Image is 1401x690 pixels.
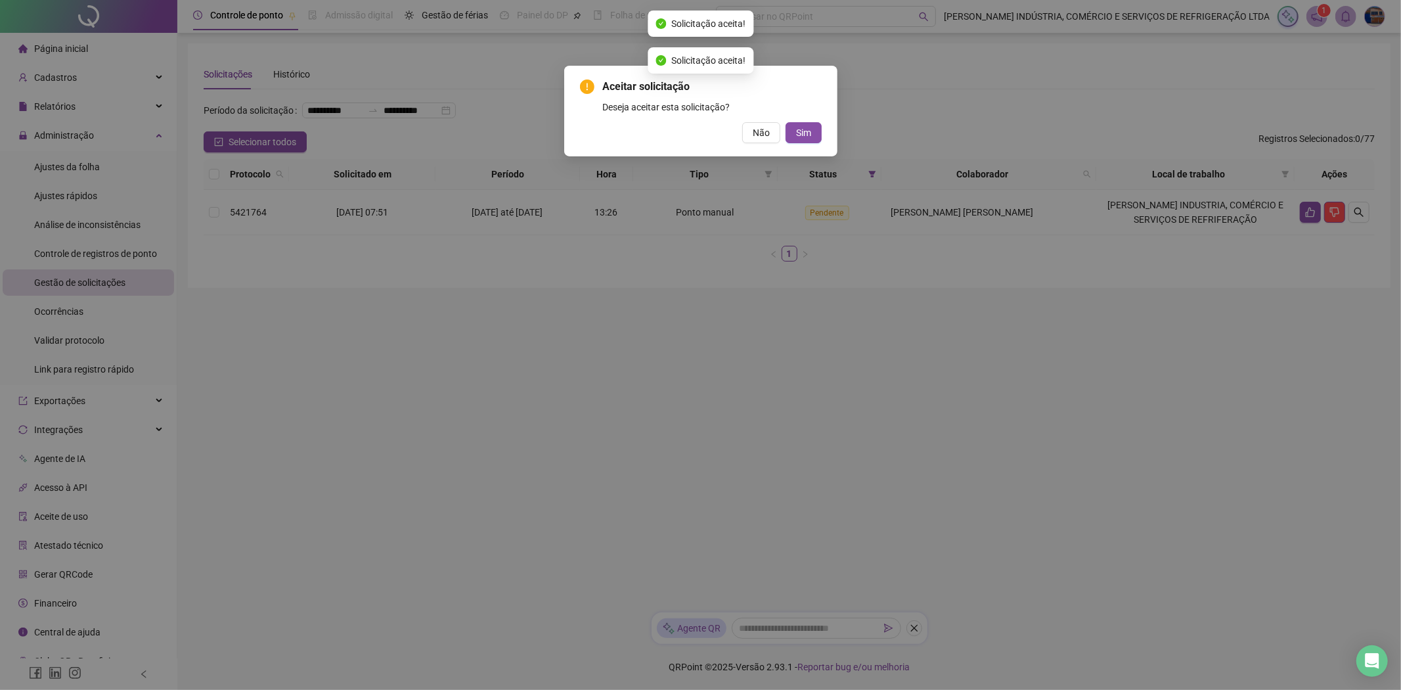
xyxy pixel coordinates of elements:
[742,122,780,143] button: Não
[656,18,666,29] span: check-circle
[656,55,666,66] span: check-circle
[671,16,745,31] span: Solicitação aceita!
[602,100,822,114] div: Deseja aceitar esta solicitação?
[580,80,594,94] span: exclamation-circle
[796,126,811,140] span: Sim
[786,122,822,143] button: Sim
[602,79,822,95] span: Aceitar solicitação
[1356,645,1388,677] div: Open Intercom Messenger
[671,53,745,68] span: Solicitação aceita!
[753,126,770,140] span: Não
